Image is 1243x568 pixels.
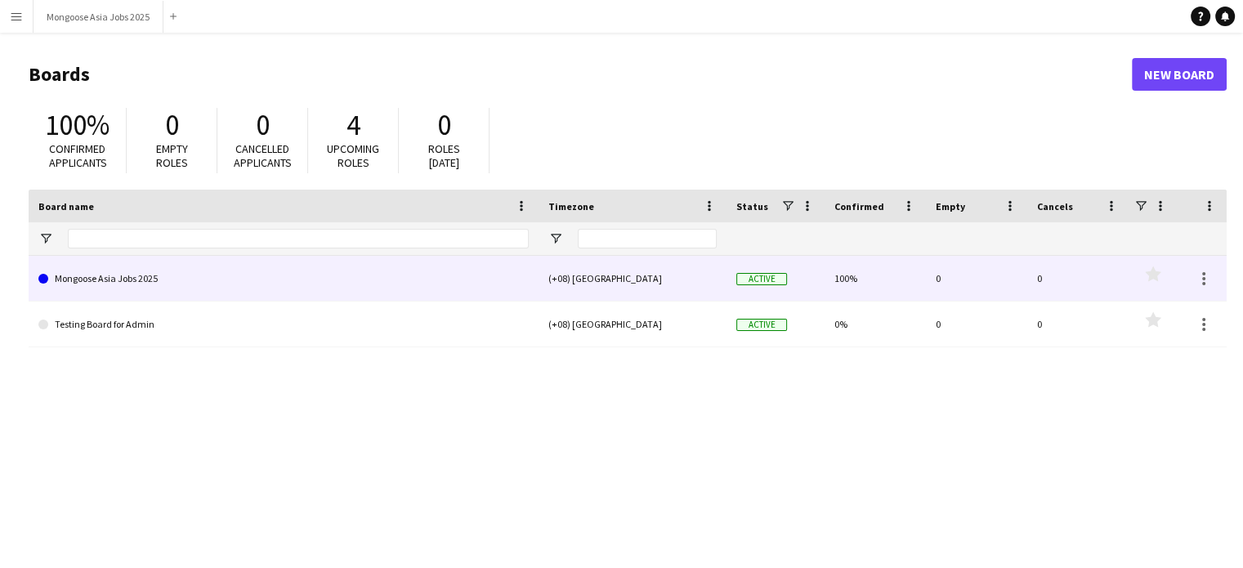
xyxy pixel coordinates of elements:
span: Upcoming roles [327,141,379,170]
div: 0% [825,302,926,347]
span: Confirmed applicants [49,141,107,170]
div: (+08) [GEOGRAPHIC_DATA] [539,302,727,347]
span: 0 [256,107,270,143]
span: 100% [45,107,110,143]
a: Mongoose Asia Jobs 2025 [38,256,529,302]
button: Mongoose Asia Jobs 2025 [34,1,163,33]
div: 0 [1027,302,1129,347]
span: Confirmed [834,200,884,212]
div: 100% [825,256,926,301]
span: 0 [165,107,179,143]
span: Status [736,200,768,212]
span: Empty roles [156,141,188,170]
div: 0 [926,302,1027,347]
div: 0 [926,256,1027,301]
h1: Boards [29,62,1132,87]
span: Active [736,273,787,285]
div: 0 [1027,256,1129,301]
span: 4 [347,107,360,143]
a: Testing Board for Admin [38,302,529,347]
button: Open Filter Menu [38,231,53,246]
span: Empty [936,200,965,212]
span: Cancelled applicants [234,141,292,170]
div: (+08) [GEOGRAPHIC_DATA] [539,256,727,301]
span: Cancels [1037,200,1073,212]
span: 0 [437,107,451,143]
span: Active [736,319,787,331]
input: Timezone Filter Input [578,229,717,248]
a: New Board [1132,58,1227,91]
span: Board name [38,200,94,212]
span: Timezone [548,200,594,212]
button: Open Filter Menu [548,231,563,246]
span: Roles [DATE] [428,141,460,170]
input: Board name Filter Input [68,229,529,248]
